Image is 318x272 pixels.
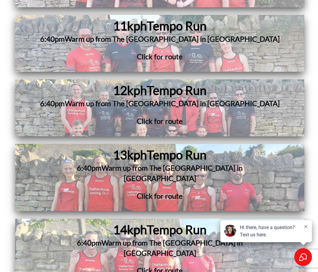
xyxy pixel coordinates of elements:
span: 6:40pm [40,34,65,43]
span: 11kph [113,19,147,33]
span: 12kph [113,83,147,98]
span: Click for route [137,117,183,125]
span: Warm up from The [GEOGRAPHIC_DATA] in [GEOGRAPHIC_DATA] [65,34,280,43]
span: Click for route [137,191,183,200]
span: 6:40pm [40,99,65,108]
span: 14kph [113,222,147,237]
span: Warm up from The [GEOGRAPHIC_DATA] in [GEOGRAPHIC_DATA] [102,238,243,257]
span: 6:40pm [77,163,102,172]
span: Click for route [137,52,183,61]
span: 13kph [113,148,147,162]
span: Tempo Run [147,83,206,98]
span: Tempo Run [147,222,206,237]
span: Tempo Run [147,19,206,33]
span: Tempo Run [147,148,206,162]
span: Warm up from The [GEOGRAPHIC_DATA] in [GEOGRAPHIC_DATA] [65,99,280,108]
span: 6:40pm [77,238,102,247]
span: Warm up from The [GEOGRAPHIC_DATA] in [GEOGRAPHIC_DATA] [102,163,243,183]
